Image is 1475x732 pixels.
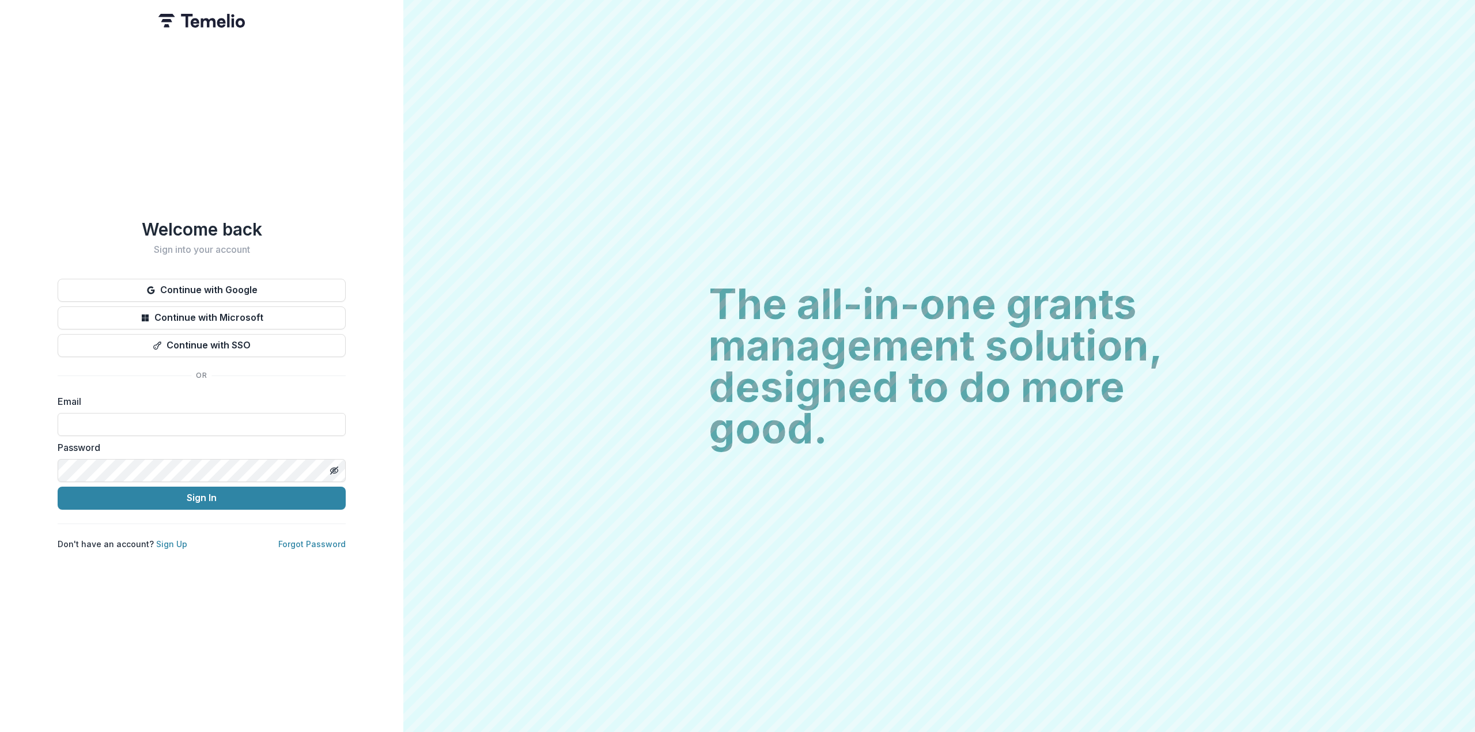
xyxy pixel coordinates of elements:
[58,441,339,454] label: Password
[58,334,346,357] button: Continue with SSO
[58,306,346,329] button: Continue with Microsoft
[325,461,343,480] button: Toggle password visibility
[278,539,346,549] a: Forgot Password
[58,279,346,302] button: Continue with Google
[58,487,346,510] button: Sign In
[158,14,245,28] img: Temelio
[58,395,339,408] label: Email
[156,539,187,549] a: Sign Up
[58,538,187,550] p: Don't have an account?
[58,219,346,240] h1: Welcome back
[58,244,346,255] h2: Sign into your account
